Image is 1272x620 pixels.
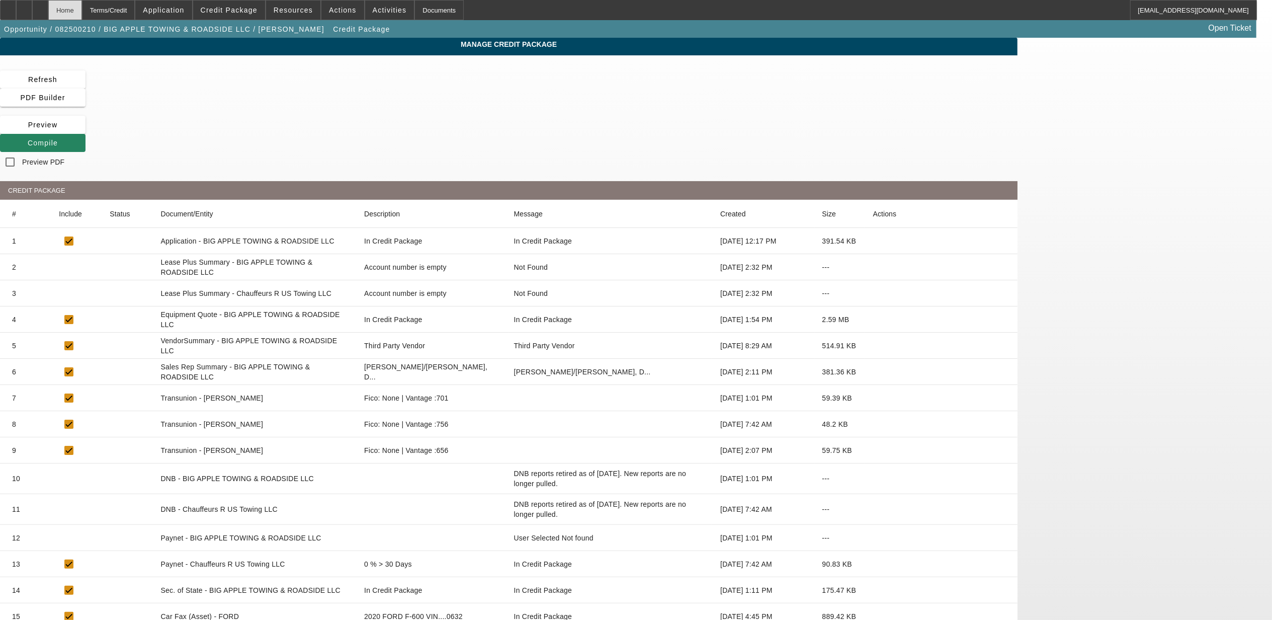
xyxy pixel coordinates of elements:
mat-cell: Fico: None | Vantage :701 [356,385,508,411]
mat-header-cell: Message [509,200,713,228]
mat-cell: Third Party Vendor [509,333,713,359]
mat-cell: [DATE] 12:17 PM [712,228,814,254]
mat-cell: Account number is empty [356,254,508,280]
mat-cell: [DATE] 2:32 PM [712,280,814,306]
mat-cell: [DATE] 2:07 PM [712,437,814,463]
mat-cell: Equipment Quote - BIG APPLE TOWING & ROADSIDE LLC [153,306,357,333]
mat-cell: [DATE] 1:11 PM [712,577,814,603]
mat-cell: In Credit Package [356,228,508,254]
mat-cell: 391.54 KB [814,228,865,254]
mat-cell: [DATE] 2:11 PM [712,359,814,385]
mat-cell: Transunion - [PERSON_NAME] [153,437,357,463]
mat-cell: 2.59 MB [814,306,865,333]
mat-cell: In Credit Package [356,577,508,603]
mat-cell: Application - BIG APPLE TOWING & ROADSIDE LLC [153,228,357,254]
mat-cell: Third Party Vendor [356,333,508,359]
label: Preview PDF [20,157,64,167]
mat-cell: Sec. of State - BIG APPLE TOWING & ROADSIDE LLC [153,577,357,603]
mat-cell: Sales Rep Summary - BIG APPLE TOWING & ROADSIDE LLC [153,359,357,385]
mat-cell: Not Found [509,280,713,306]
span: Opportunity / 082500210 / BIG APPLE TOWING & ROADSIDE LLC / [PERSON_NAME] [4,25,324,33]
mat-cell: 59.75 KB [814,437,865,463]
mat-cell: 175.47 KB [814,577,865,603]
mat-header-cell: Include [51,200,102,228]
mat-cell: --- [814,254,865,280]
button: Activities [365,1,414,20]
button: Actions [321,1,364,20]
mat-header-cell: Actions [865,200,1017,228]
a: Open Ticket [1205,20,1255,37]
mat-cell: Fico: None | Vantage :756 [356,411,508,437]
mat-cell: Transunion - [PERSON_NAME] [153,385,357,411]
mat-cell: 514.91 KB [814,333,865,359]
mat-cell: [DATE] 8:29 AM [712,333,814,359]
mat-header-cell: Size [814,200,865,228]
mat-cell: 48.2 KB [814,411,865,437]
mat-header-cell: Document/Entity [153,200,357,228]
mat-cell: Account number is empty [356,280,508,306]
mat-cell: DNB - BIG APPLE TOWING & ROADSIDE LLC [153,463,357,494]
mat-cell: In Credit Package [509,228,713,254]
mat-header-cell: Created [712,200,814,228]
mat-cell: [DATE] 1:01 PM [712,463,814,494]
button: Application [135,1,192,20]
span: Actions [329,6,357,14]
mat-cell: --- [814,280,865,306]
mat-cell: Higgins, Samuel/Fiumetto, D... [356,359,508,385]
mat-cell: [DATE] 1:01 PM [712,525,814,551]
mat-cell: VendorSummary - BIG APPLE TOWING & ROADSIDE LLC [153,333,357,359]
button: Credit Package [193,1,265,20]
mat-cell: [DATE] 2:32 PM [712,254,814,280]
mat-cell: In Credit Package [509,551,713,577]
span: Credit Package [201,6,258,14]
mat-cell: Lease Plus Summary - Chauffeurs R US Towing LLC [153,280,357,306]
mat-cell: [DATE] 1:01 PM [712,385,814,411]
mat-cell: In Credit Package [509,306,713,333]
mat-cell: 381.36 KB [814,359,865,385]
span: PDF Builder [20,94,65,102]
mat-cell: DNB reports retired as of June 26, 2025. New reports are no longer pulled. [509,494,713,525]
mat-cell: --- [814,525,865,551]
mat-cell: --- [814,494,865,525]
mat-cell: 59.39 KB [814,385,865,411]
mat-cell: Paynet - Chauffeurs R US Towing LLC [153,551,357,577]
span: Manage Credit Package [8,40,1010,48]
mat-cell: --- [814,463,865,494]
span: Refresh [28,75,57,84]
span: Activities [373,6,407,14]
mat-cell: Transunion - [PERSON_NAME] [153,411,357,437]
mat-cell: Fico: None | Vantage :656 [356,437,508,463]
button: Credit Package [330,20,392,38]
span: Resources [274,6,313,14]
span: Compile [28,139,58,147]
mat-header-cell: Description [356,200,508,228]
mat-cell: User Selected Not found [509,525,713,551]
mat-cell: [DATE] 7:42 AM [712,551,814,577]
mat-cell: [DATE] 7:42 AM [712,494,814,525]
mat-cell: DNB reports retired as of June 26, 2025. New reports are no longer pulled. [509,463,713,494]
mat-header-cell: Status [102,200,152,228]
mat-cell: Higgins, Samuel/Fiumetto, D... [509,359,713,385]
mat-cell: [DATE] 7:42 AM [712,411,814,437]
span: Preview [28,121,58,129]
span: Credit Package [333,25,390,33]
mat-cell: 90.83 KB [814,551,865,577]
mat-cell: In Credit Package [509,577,713,603]
button: Resources [266,1,320,20]
mat-cell: Not Found [509,254,713,280]
span: Application [143,6,184,14]
mat-cell: 0 % > 30 Days [356,551,508,577]
mat-cell: DNB - Chauffeurs R US Towing LLC [153,494,357,525]
mat-cell: In Credit Package [356,306,508,333]
mat-cell: Paynet - BIG APPLE TOWING & ROADSIDE LLC [153,525,357,551]
mat-cell: Lease Plus Summary - BIG APPLE TOWING & ROADSIDE LLC [153,254,357,280]
mat-cell: [DATE] 1:54 PM [712,306,814,333]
